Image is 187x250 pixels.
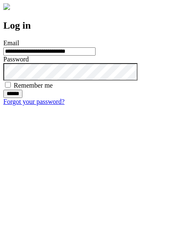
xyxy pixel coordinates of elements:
[3,98,64,105] a: Forgot your password?
[14,82,53,89] label: Remember me
[3,39,19,47] label: Email
[3,20,184,31] h2: Log in
[3,3,10,10] img: logo-4e3dc11c47720685a147b03b5a06dd966a58ff35d612b21f08c02c0306f2b779.png
[3,56,29,63] label: Password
